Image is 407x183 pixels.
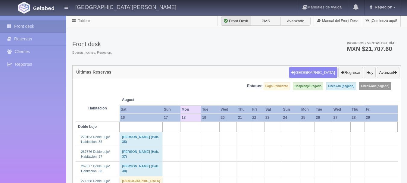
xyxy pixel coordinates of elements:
[201,114,219,122] th: 19
[289,67,337,78] button: [GEOGRAPHIC_DATA]
[163,114,180,122] th: 17
[377,67,399,78] button: Avanzar
[122,97,178,103] span: August
[81,150,110,158] a: 267676 Doble Lujo/Habitación: 37
[221,17,251,26] label: Front Desk
[315,106,332,114] th: Tue
[247,83,262,89] label: Estatus:
[264,82,290,90] label: Pago Pendiente
[120,147,163,161] td: [PERSON_NAME] (Hab. 37)
[237,114,251,122] th: 21
[120,162,163,176] td: [PERSON_NAME] (Hab. 38)
[201,106,219,114] th: Tue
[88,106,107,110] strong: Habitación
[282,106,300,114] th: Sun
[347,46,396,52] h3: MXN $21,707.60
[300,114,315,122] th: 25
[120,114,163,122] th: 16
[350,114,365,122] th: 28
[338,67,363,78] button: Regresar
[251,106,264,114] th: Fri
[359,82,391,90] label: Check-out (pagado)
[350,106,365,114] th: Thu
[78,125,97,129] b: Doble Lujo
[18,2,30,14] img: Getabed
[293,82,323,90] label: Hospedaje Pagado
[332,106,351,114] th: Wed
[219,106,236,114] th: Wed
[251,17,281,26] label: PMS
[163,106,180,114] th: Sun
[251,114,264,122] th: 22
[365,114,398,122] th: 29
[219,114,236,122] th: 20
[264,106,282,114] th: Sat
[314,15,362,27] a: Manual del Front Desk
[120,132,163,147] td: [PERSON_NAME] (Hab. 35)
[81,135,110,144] a: 270153 Doble Lujo/Habitación: 35
[364,67,376,78] button: Hoy
[72,41,112,47] h3: Front desk
[365,106,398,114] th: Fri
[373,5,393,9] span: Repecion
[75,3,176,11] h4: [GEOGRAPHIC_DATA][PERSON_NAME]
[237,106,251,114] th: Thu
[332,114,351,122] th: 27
[264,114,282,122] th: 23
[326,82,356,90] label: Check-in (pagado)
[120,106,163,114] th: Sat
[81,164,110,173] a: 267677 Doble Lujo/Habitación: 38
[280,17,311,26] label: Avanzado
[180,106,201,114] th: Mon
[362,15,400,27] a: ¡Comienza aquí!
[72,50,112,55] span: Buenas noches, Repecion.
[78,19,90,23] a: Tablero
[315,114,332,122] th: 26
[180,114,201,122] th: 18
[300,106,315,114] th: Mon
[33,6,54,10] img: Getabed
[347,41,396,45] span: Ingresos / Ventas del día
[76,70,111,74] h4: Últimas Reservas
[282,114,300,122] th: 24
